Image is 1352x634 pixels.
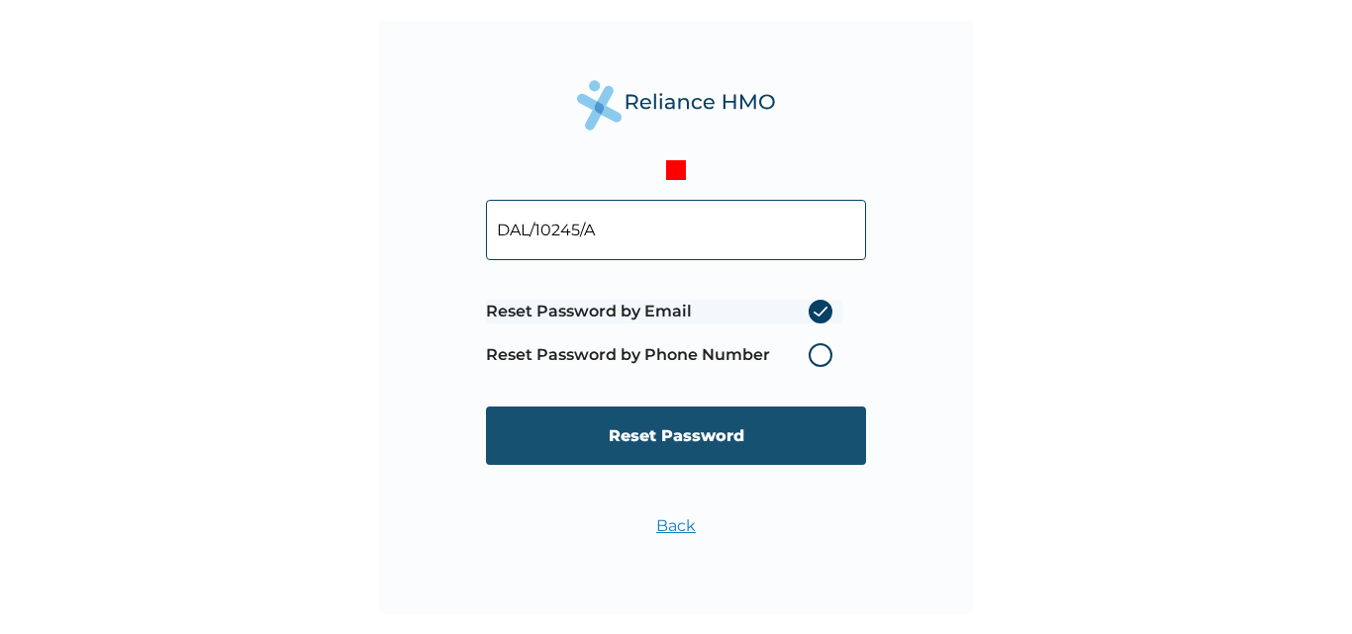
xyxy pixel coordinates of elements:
input: Reset Password [486,407,866,465]
a: Back [656,516,696,535]
label: Reset Password by Email [486,300,842,323]
input: Your Enrollee ID or Email Address [486,200,866,260]
label: Reset Password by Phone Number [486,343,842,367]
img: Reliance Health's Logo [577,80,775,131]
span: Password reset method [486,290,842,377]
